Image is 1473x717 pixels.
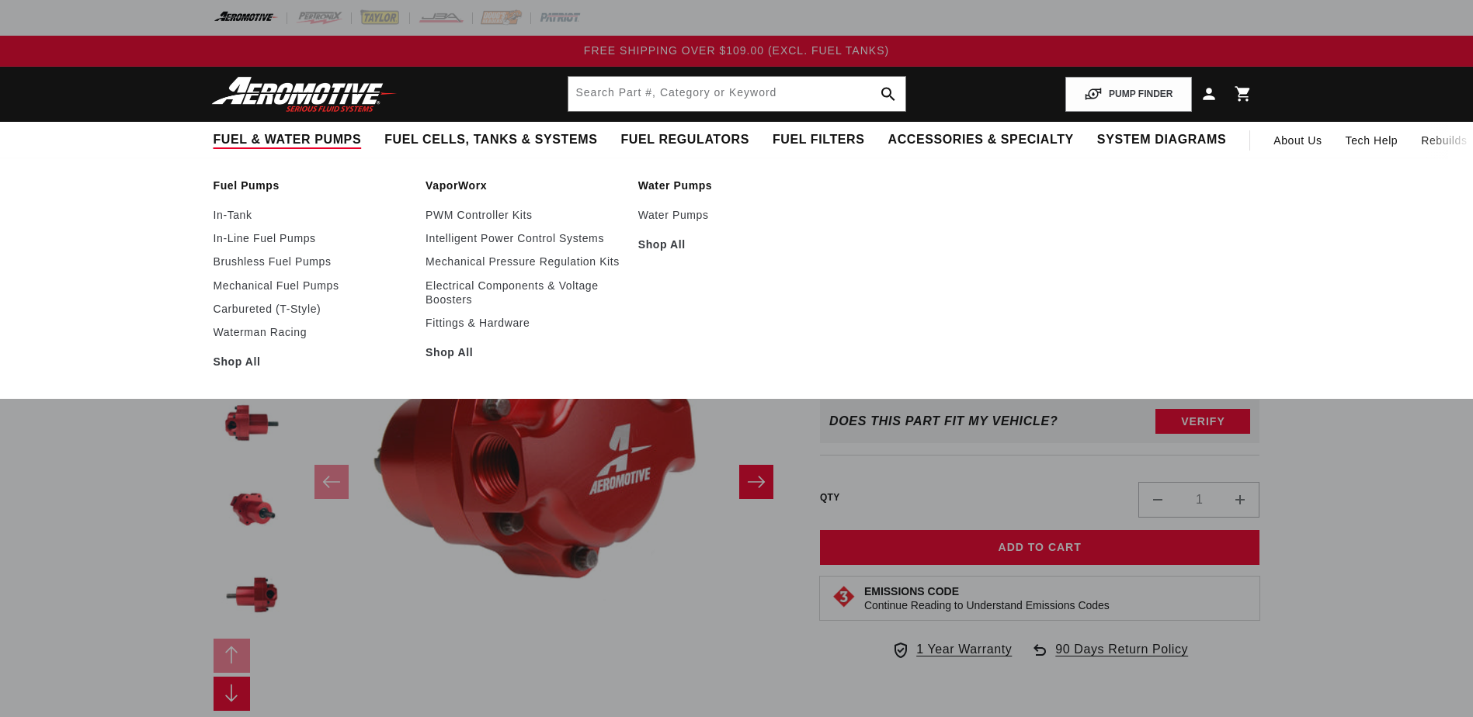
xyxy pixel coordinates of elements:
[864,598,1110,612] p: Continue Reading to Understand Emissions Codes
[888,132,1074,148] span: Accessories & Specialty
[1155,409,1250,434] button: Verify
[891,639,1012,660] a: 1 Year Warranty
[609,122,760,158] summary: Fuel Regulators
[214,677,251,711] button: Slide right
[214,302,411,316] a: Carbureted (T-Style)
[426,178,623,192] a: VaporWorx
[638,237,836,251] a: Shop All
[864,584,1110,612] button: Emissions CodeContinue Reading to Understand Emissions Codes
[1086,122,1238,158] summary: System Diagrams
[214,325,411,339] a: Waterman Racing
[1273,134,1322,147] span: About Us
[214,208,411,222] a: In-Tank
[426,208,623,222] a: PWM Controller Kits
[773,132,865,148] span: Fuel Filters
[373,122,609,158] summary: Fuel Cells, Tanks & Systems
[214,132,362,148] span: Fuel & Water Pumps
[820,530,1260,565] button: Add to Cart
[426,231,623,245] a: Intelligent Power Control Systems
[1334,122,1410,159] summary: Tech Help
[916,639,1012,660] span: 1 Year Warranty
[1065,77,1191,112] button: PUMP FINDER
[426,255,623,268] a: Mechanical Pressure Regulation Kits
[426,316,623,330] a: Fittings & Hardware
[214,557,291,635] button: Load image 5 in gallery view
[620,132,749,148] span: Fuel Regulators
[568,77,905,111] input: Search by Part Number, Category or Keyword
[864,585,959,597] strong: Emissions Code
[214,386,291,464] button: Load image 3 in gallery view
[214,178,411,192] a: Fuel Pumps
[871,77,905,111] button: search button
[829,414,1058,428] div: Does This part fit My vehicle?
[584,44,889,57] span: FREE SHIPPING OVER $109.00 (EXCL. FUEL TANKS)
[214,279,411,293] a: Mechanical Fuel Pumps
[214,231,411,245] a: In-Line Fuel Pumps
[1097,132,1226,148] span: System Diagrams
[638,178,836,192] a: Water Pumps
[207,76,401,113] img: Aeromotive
[877,122,1086,158] summary: Accessories & Specialty
[832,584,856,609] img: Emissions code
[202,122,373,158] summary: Fuel & Water Pumps
[1346,132,1398,149] span: Tech Help
[426,279,623,307] a: Electrical Components & Voltage Boosters
[761,122,877,158] summary: Fuel Filters
[214,639,251,673] button: Slide left
[214,355,411,369] a: Shop All
[384,132,597,148] span: Fuel Cells, Tanks & Systems
[214,472,291,549] button: Load image 4 in gallery view
[1262,122,1333,159] a: About Us
[820,491,840,504] label: QTY
[638,208,836,222] a: Water Pumps
[1030,639,1188,675] a: 90 Days Return Policy
[314,465,349,499] button: Slide left
[426,345,623,359] a: Shop All
[1421,132,1467,149] span: Rebuilds
[739,465,773,499] button: Slide right
[1055,639,1188,675] span: 90 Days Return Policy
[214,255,411,268] a: Brushless Fuel Pumps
